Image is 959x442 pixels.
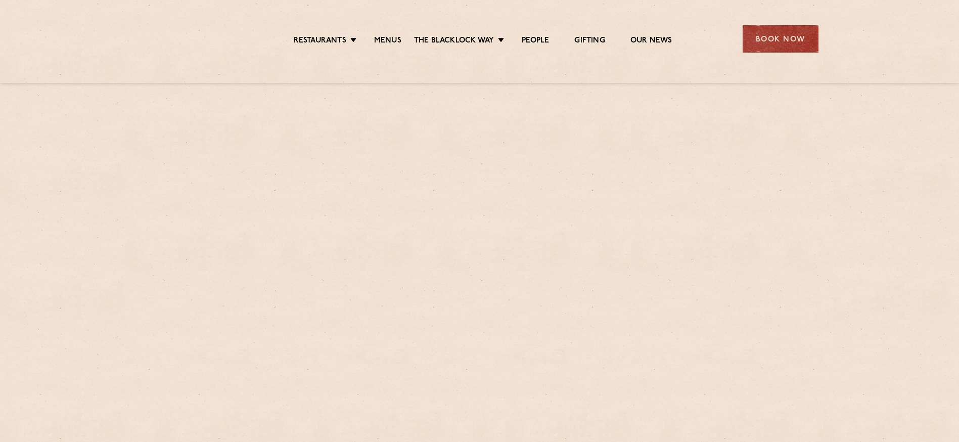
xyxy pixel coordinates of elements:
[141,10,229,68] img: svg%3E
[743,25,818,53] div: Book Now
[522,36,549,47] a: People
[374,36,401,47] a: Menus
[294,36,346,47] a: Restaurants
[414,36,494,47] a: The Blacklock Way
[630,36,672,47] a: Our News
[574,36,605,47] a: Gifting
